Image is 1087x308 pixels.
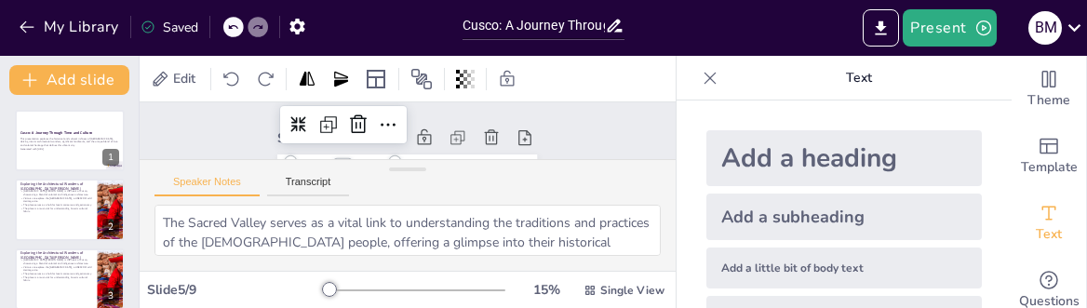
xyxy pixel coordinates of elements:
[169,70,199,87] span: Edit
[15,110,125,171] div: https://cdn.sendsteps.com/images/logo/sendsteps_logo_white.pnghttps://cdn.sendsteps.com/images/lo...
[706,130,982,186] div: Add a heading
[14,12,127,42] button: My Library
[706,248,982,288] div: Add a little bit of body text
[20,147,119,151] p: Generated with [URL]
[1012,123,1086,190] div: Add ready made slides
[863,9,899,47] button: Export to PowerPoint
[9,65,129,95] button: Add slide
[20,207,92,213] p: The plaza is a must-visit for understanding Cusco's cultural fabric.
[361,64,391,94] div: Layout
[276,115,337,139] div: Slide 5
[15,179,125,240] div: https://cdn.sendsteps.com/images/logo/sendsteps_logo_white.pnghttps://cdn.sendsteps.com/images/lo...
[141,19,198,36] div: Saved
[600,283,664,298] span: Single View
[147,281,327,299] div: Slide 5 / 9
[102,288,119,304] div: 3
[20,189,92,195] p: [GEOGRAPHIC_DATA][PERSON_NAME] is the heart of Cusco, showcasing a blend of colonial and indigeno...
[725,56,993,100] p: Text
[20,250,92,261] p: Exploring the Architectural Wonders of [GEOGRAPHIC_DATA][PERSON_NAME]
[463,12,606,39] input: Insert title
[1012,190,1086,257] div: Add text boxes
[1027,90,1070,111] span: Theme
[20,203,92,207] p: The plaza serves as a hub for local commerce and gastronomy.
[1028,11,1062,45] div: B M
[267,176,350,196] button: Transcript
[410,68,433,90] span: Position
[20,265,92,272] p: Visitors can explore the [GEOGRAPHIC_DATA], a UNESCO World Heritage site.
[20,181,92,191] p: Exploring the Architectural Wonders of [GEOGRAPHIC_DATA][PERSON_NAME]
[154,205,661,256] textarea: The Sacred Valley serves as a vital link to understanding the traditions and practices of the [DE...
[102,219,119,235] div: 2
[903,9,996,47] button: Present
[154,176,260,196] button: Speaker Notes
[524,281,569,299] div: 15 %
[706,194,982,240] div: Add a subheading
[102,149,119,166] div: 1
[1021,157,1078,178] span: Template
[20,275,92,282] p: The plaza is a must-visit for understanding Cusco's cultural fabric.
[20,196,92,203] p: Visitors can explore the [GEOGRAPHIC_DATA], a UNESCO World Heritage site.
[20,272,92,275] p: The plaza serves as a hub for local commerce and gastronomy.
[20,259,92,265] p: [GEOGRAPHIC_DATA][PERSON_NAME] is the heart of Cusco, showcasing a blend of colonial and indigeno...
[20,137,119,147] p: This presentation explores the historical and cultural richness of [GEOGRAPHIC_DATA], delving int...
[20,130,92,135] strong: Cusco: A Journey Through Time and Culture
[1028,9,1062,47] button: B M
[1036,224,1062,245] span: Text
[1012,56,1086,123] div: Change the overall theme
